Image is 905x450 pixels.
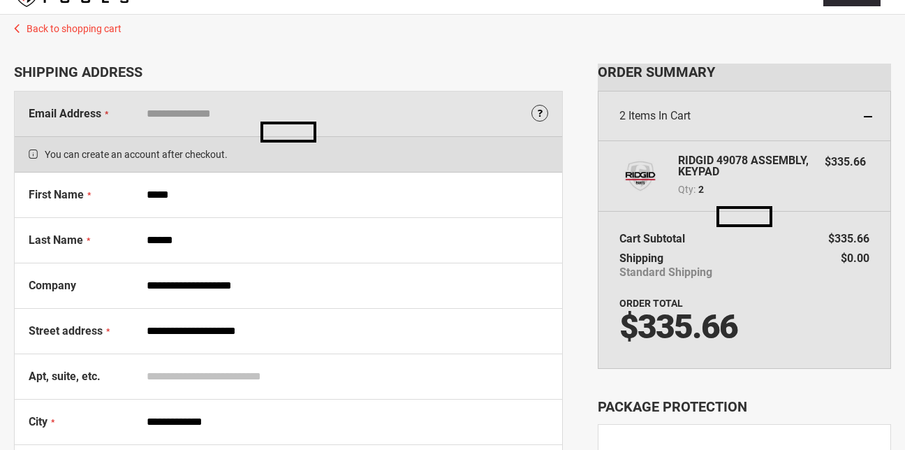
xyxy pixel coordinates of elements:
div: Package Protection [598,397,891,417]
div: Shipping Address [14,64,563,80]
span: Last Name [29,233,83,247]
span: City [29,415,47,428]
img: Loading... [716,206,772,227]
span: Apt, suite, etc. [29,370,101,383]
span: First Name [29,188,84,201]
span: Company [29,279,76,292]
span: Street address [29,324,103,337]
img: Loading... [260,122,316,143]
